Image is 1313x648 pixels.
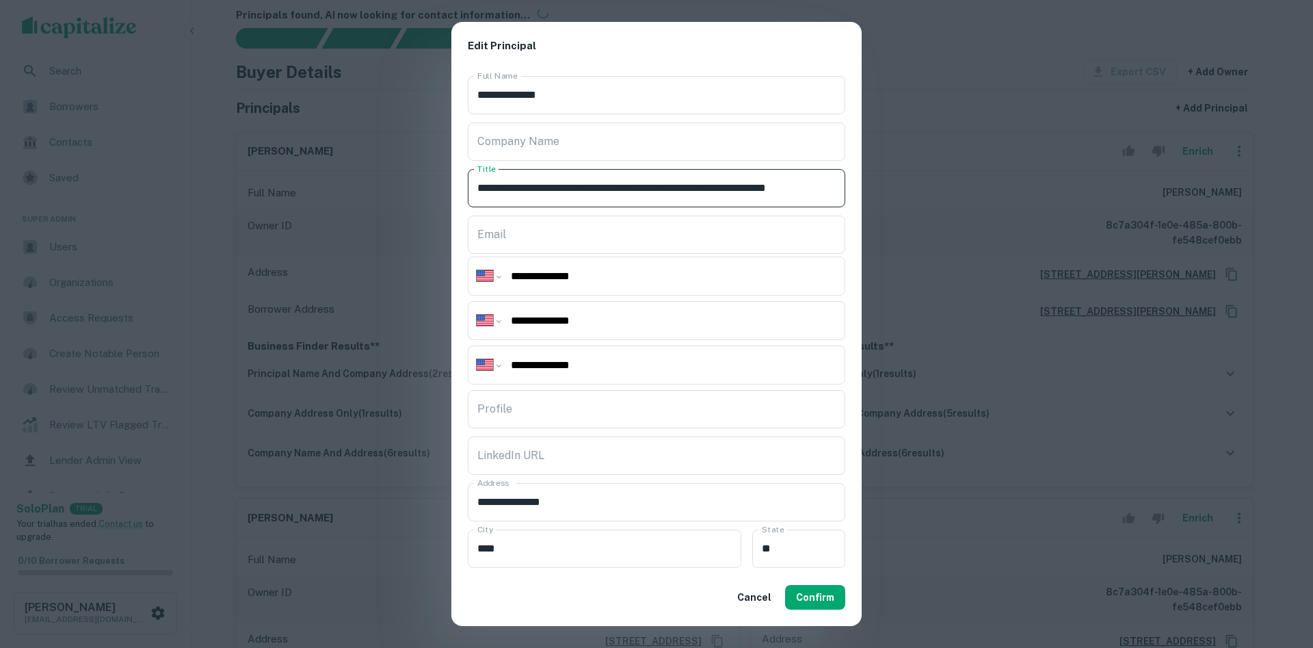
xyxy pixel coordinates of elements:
[477,523,493,535] label: City
[477,477,509,489] label: Address
[785,585,845,610] button: Confirm
[1245,539,1313,604] iframe: Chat Widget
[762,523,784,535] label: State
[451,22,862,70] h2: Edit Principal
[477,70,518,81] label: Full Name
[477,163,496,174] label: Title
[732,585,777,610] button: Cancel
